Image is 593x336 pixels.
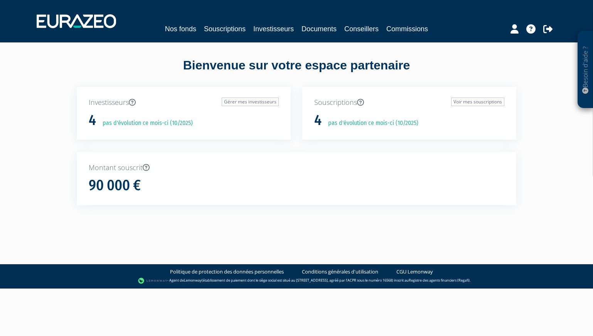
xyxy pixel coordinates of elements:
[302,268,378,275] a: Conditions générales d'utilisation
[386,24,428,34] a: Commissions
[409,278,470,283] a: Registre des agents financiers (Regafi)
[302,24,337,34] a: Documents
[222,98,279,106] a: Gérer mes investisseurs
[165,24,196,34] a: Nos fonds
[314,112,322,128] h1: 4
[89,98,279,108] p: Investisseurs
[89,163,504,173] p: Montant souscrit
[138,277,168,285] img: logo-lemonway.png
[581,35,590,105] p: Besoin d'aide ?
[314,98,504,108] p: Souscriptions
[323,119,418,128] p: pas d'évolution ce mois-ci (10/2025)
[204,24,246,34] a: Souscriptions
[8,277,585,285] div: - Agent de (établissement de paiement dont le siège social est situé au [STREET_ADDRESS], agréé p...
[184,278,202,283] a: Lemonway
[253,24,294,34] a: Investisseurs
[396,268,433,275] a: CGU Lemonway
[37,14,116,28] img: 1732889491-logotype_eurazeo_blanc_rvb.png
[89,177,141,194] h1: 90 000 €
[89,112,96,128] h1: 4
[71,57,522,87] div: Bienvenue sur votre espace partenaire
[344,24,379,34] a: Conseillers
[451,98,504,106] a: Voir mes souscriptions
[170,268,284,275] a: Politique de protection des données personnelles
[97,119,193,128] p: pas d'évolution ce mois-ci (10/2025)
